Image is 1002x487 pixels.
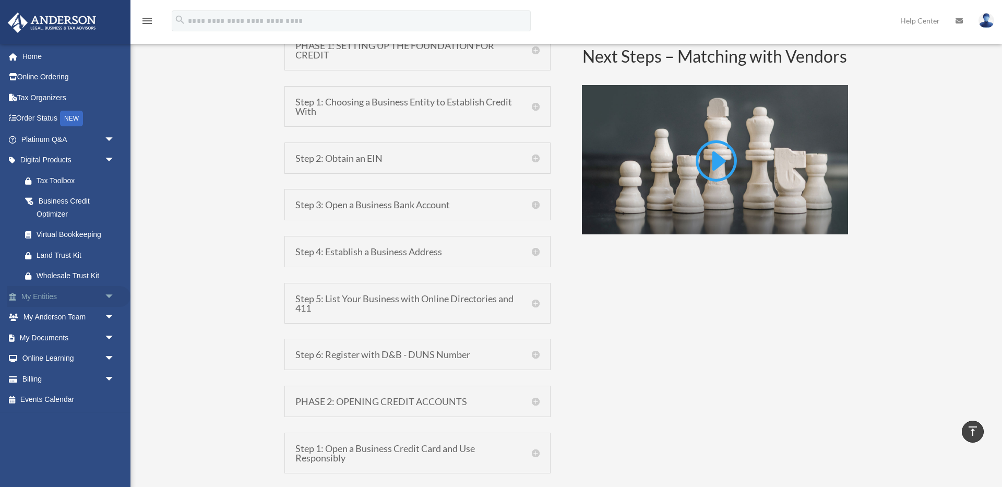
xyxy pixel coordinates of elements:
[295,294,540,313] h5: Step 5: List Your Business with Online Directories and 411
[7,389,130,410] a: Events Calendar
[104,150,125,171] span: arrow_drop_down
[962,421,984,443] a: vertical_align_top
[15,224,130,245] a: Virtual Bookkeeping
[7,108,130,129] a: Order StatusNEW
[295,350,540,359] h5: Step 6: Register with D&B - DUNS Number
[7,87,130,108] a: Tax Organizers
[295,97,540,116] h5: Step 1: Choosing a Business Entity to Establish Credit With
[7,67,130,88] a: Online Ordering
[5,13,99,33] img: Anderson Advisors Platinum Portal
[7,307,130,328] a: My Anderson Teamarrow_drop_down
[37,249,117,262] div: Land Trust Kit
[15,170,130,191] a: Tax Toolbox
[7,348,130,369] a: Online Learningarrow_drop_down
[295,397,540,406] h5: PHASE 2: OPENING CREDIT ACCOUNTS
[174,14,186,26] i: search
[7,286,130,307] a: My Entitiesarrow_drop_down
[37,174,117,187] div: Tax Toolbox
[582,46,847,66] span: Next Steps – Matching with Vendors
[7,369,130,389] a: Billingarrow_drop_down
[104,307,125,328] span: arrow_drop_down
[7,129,130,150] a: Platinum Q&Aarrow_drop_down
[295,41,540,60] h5: PHASE 1: SETTING UP THE FOUNDATION FOR CREDIT
[295,247,540,256] h5: Step 4: Establish a Business Address
[104,369,125,390] span: arrow_drop_down
[7,46,130,67] a: Home
[967,425,979,437] i: vertical_align_top
[7,150,130,171] a: Digital Productsarrow_drop_down
[60,111,83,126] div: NEW
[15,266,130,287] a: Wholesale Trust Kit
[104,327,125,349] span: arrow_drop_down
[37,269,117,282] div: Wholesale Trust Kit
[141,18,153,27] a: menu
[979,13,994,28] img: User Pic
[295,200,540,209] h5: Step 3: Open a Business Bank Account
[295,444,540,462] h5: Step 1: Open a Business Credit Card and Use Responsibly
[7,327,130,348] a: My Documentsarrow_drop_down
[15,245,130,266] a: Land Trust Kit
[15,191,125,224] a: Business Credit Optimizer
[37,228,117,241] div: Virtual Bookkeeping
[104,348,125,370] span: arrow_drop_down
[295,153,540,163] h5: Step 2: Obtain an EIN
[104,129,125,150] span: arrow_drop_down
[104,286,125,307] span: arrow_drop_down
[37,195,112,220] div: Business Credit Optimizer
[141,15,153,27] i: menu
